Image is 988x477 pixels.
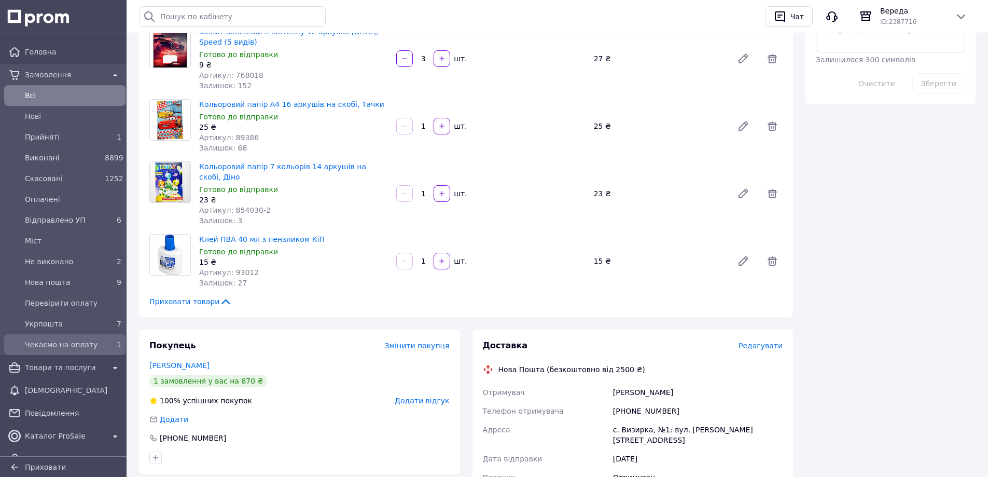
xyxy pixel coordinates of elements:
[150,162,190,202] img: Кольоровий папір 7 кольорів 14 аркушів на скобі, Діно
[483,426,510,434] span: Адреса
[199,122,388,132] div: 25 ₴
[25,277,101,288] span: Нова пошта
[105,174,123,183] span: 1252
[149,361,210,370] a: [PERSON_NAME]
[611,383,785,402] div: [PERSON_NAME]
[117,320,121,328] span: 7
[199,133,259,142] span: Артикул: 89386
[25,298,121,308] span: Перевірити оплату
[385,342,450,350] span: Змінити покупця
[199,60,388,70] div: 9 ₴
[199,162,366,181] a: Кольоровий папір 7 кольорів 14 аркушів на скобі, Діно
[739,342,783,350] span: Редагувати
[117,133,121,141] span: 1
[199,268,259,277] span: Артикул: 93012
[611,449,785,468] div: [DATE]
[611,420,785,449] div: с. Визирка, №1: вул. [PERSON_NAME][STREET_ADDRESS]
[199,28,378,46] a: Зошит шкільний в клітинку 12 аркушів [DATE], Speed (5 видів)
[139,6,326,27] input: Пошук по кабінету
[25,463,66,471] span: Приховати
[25,256,101,267] span: Не виконано
[25,236,121,246] span: Міст
[25,70,105,80] span: Замовлення
[25,153,101,163] span: Виконані
[590,186,729,201] div: 23 ₴
[25,90,121,101] span: Всi
[25,431,105,441] span: Каталог ProSale
[199,100,384,108] a: Кольоровий папір А4 16 аркушів на скобі, Тачки
[733,116,754,137] a: Редагувати
[199,144,247,152] span: Залишок: 68
[199,279,247,287] span: Залишок: 27
[816,56,915,64] span: Залишилося 300 символів
[788,9,806,24] div: Чат
[451,53,468,64] div: шт.
[590,254,729,268] div: 15 ₴
[483,388,525,397] span: Отримувач
[149,296,232,307] span: Приховати товари
[25,111,121,121] span: Нові
[25,339,101,350] span: Чекаємо на оплату
[762,116,783,137] span: Видалити
[590,51,729,66] div: 27 ₴
[199,50,278,59] span: Готово до відправки
[483,455,542,463] span: Дата відправки
[149,396,252,406] div: успішних покупок
[117,216,121,224] span: 6
[157,100,184,140] img: Кольоровий папір А4 16 аркушів на скобі, Тачки
[117,340,121,349] span: 1
[483,340,528,350] span: Доставка
[199,185,278,194] span: Готово до відправки
[105,154,123,162] span: 8899
[395,397,449,405] span: Додати відгук
[880,6,947,16] span: Вереда
[25,215,101,225] span: Відправлено УП
[25,408,121,418] span: Повідомлення
[733,48,754,69] a: Редагувати
[199,113,278,121] span: Готово до відправки
[762,183,783,204] span: Видалити
[160,415,188,424] span: Додати
[199,81,252,90] span: Залишок: 152
[25,47,121,57] span: Головна
[149,375,267,387] div: 1 замовлення у вас на 870 ₴
[199,235,325,243] a: Клей ПВА 40 мл з пензликом КіП
[199,216,243,225] span: Залишок: 3
[150,27,190,67] img: Зошит шкільний в клітинку 12 аркушів 1 Вересня, Speed (5 видів)
[199,195,388,205] div: 23 ₴
[496,364,648,375] div: Нова Пошта (безкоштовно від 2500 ₴)
[451,121,468,131] div: шт.
[733,183,754,204] a: Редагувати
[199,248,278,256] span: Готово до відправки
[451,188,468,199] div: шт.
[199,71,263,79] span: Артикул: 768018
[149,340,196,350] span: Покупець
[762,48,783,69] span: Видалити
[117,257,121,266] span: 2
[25,132,101,142] span: Прийняті
[25,362,105,373] span: Товари та послуги
[25,173,101,184] span: Скасовані
[150,235,190,275] img: Клей ПВА 40 мл з пензликом КіП
[25,454,121,464] span: Покупці
[880,18,916,25] span: ID: 2387716
[117,278,121,287] span: 9
[159,433,227,443] div: [PHONE_NUMBER]
[733,251,754,271] a: Редагувати
[199,206,271,214] span: Артикул: 854030-2
[25,194,121,205] span: Оплачені
[765,6,813,27] button: Чат
[25,319,101,329] span: Укрпошта
[160,397,180,405] span: 100%
[199,257,388,267] div: 15 ₴
[762,251,783,271] span: Видалити
[25,385,121,396] span: [DEMOGRAPHIC_DATA]
[451,256,468,266] div: шт.
[590,119,729,133] div: 25 ₴
[483,407,564,415] span: Телефон отримувача
[611,402,785,420] div: [PHONE_NUMBER]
